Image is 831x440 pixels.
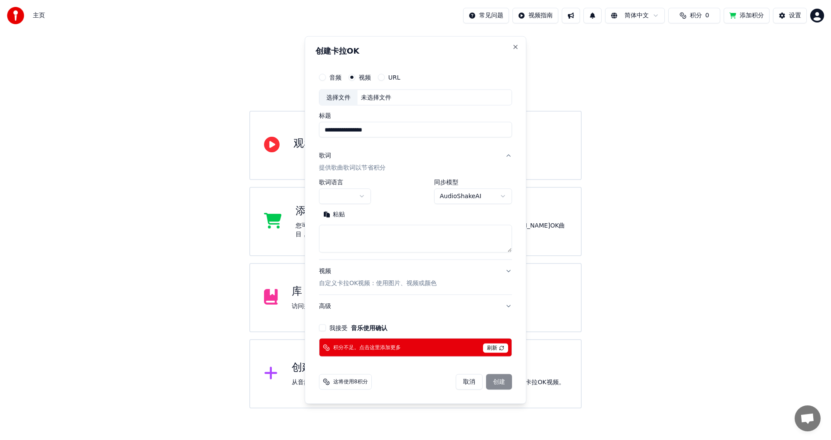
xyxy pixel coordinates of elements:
label: 视频 [359,74,371,80]
button: 歌词提供歌曲歌词以节省积分 [319,145,512,179]
span: 这将使用8积分 [333,379,368,385]
p: 自定义卡拉OK视频：使用图片、视频或颜色 [319,279,437,288]
button: 取消 [456,374,483,390]
span: 刷新 [483,344,508,353]
label: 音频 [329,74,341,80]
button: 粘贴 [319,208,349,222]
label: 标题 [319,112,512,119]
button: 高级 [319,295,512,318]
label: URL [388,74,400,80]
label: 我接受 [329,325,387,331]
button: 视频自定义卡拉OK视频：使用图片、视频或颜色 [319,260,512,295]
div: 歌词 [319,151,331,160]
button: 我接受 [351,325,387,331]
p: 提供歌曲歌词以节省积分 [319,164,386,172]
div: 视频 [319,267,437,288]
h2: 创建卡拉OK [316,47,515,55]
span: 积分不足。点击这里添加更多 [333,344,401,351]
div: 歌词提供歌曲歌词以节省积分 [319,179,512,260]
label: 同步模型 [434,179,512,185]
label: 歌词语言 [319,179,371,185]
div: 未选择文件 [358,93,395,102]
div: 选择文件 [319,90,358,105]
